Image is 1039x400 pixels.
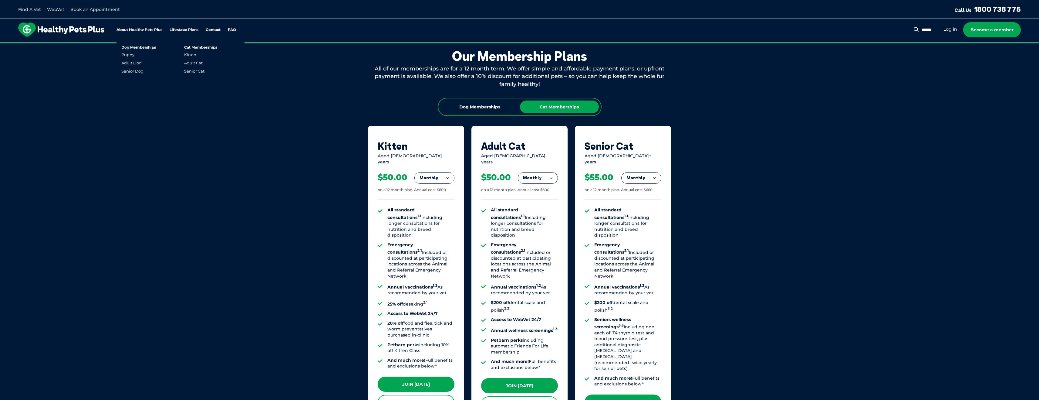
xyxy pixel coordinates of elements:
a: Kitten [184,52,196,57]
a: Puppy [121,52,134,57]
a: WebVet [47,7,64,12]
strong: And much more! [387,357,425,363]
a: Call Us1800 738 775 [954,5,1021,14]
strong: All standard consultations [387,207,421,220]
sup: 3.1 [423,300,427,305]
li: As recommended by your vet [491,283,558,296]
div: Dog Memberships [440,101,519,113]
button: Monthly [622,173,661,183]
li: desexing [387,300,454,307]
div: All of our memberships are for a 12 month term. We offer simple and affordable payment plans, or ... [368,65,671,88]
strong: Petbarn perks [387,342,419,347]
span: Proactive, preventative wellness program designed to keep your pet healthier and happier for longer [406,43,633,48]
div: $50.00 [481,172,511,183]
button: Monthly [415,173,454,183]
sup: 1.1 [417,214,421,218]
a: Senior Cat [184,69,204,74]
a: Senior Dog [121,69,143,74]
strong: Seniors wellness screenings [594,317,631,330]
li: including automatic Friends For Life membership [491,337,558,355]
a: Dog Memberships [121,46,156,49]
sup: 1.2 [536,283,541,288]
a: Adult Dog [121,60,142,66]
li: Included or discounted at participating locations across the Animal and Referral Emergency Network [491,242,558,279]
strong: $200 off [491,300,509,305]
a: Find A Vet [18,7,41,12]
strong: Annual vaccinations [594,284,644,290]
strong: Annual vaccinations [387,284,437,290]
div: Senior Cat [585,140,661,152]
sup: 2.1 [624,249,629,253]
li: Included or discounted at participating locations across the Animal and Referral Emergency Network [594,242,661,279]
div: Aged [DEMOGRAPHIC_DATA] years [481,153,558,165]
div: $50.00 [378,172,407,183]
button: Monthly [518,173,558,183]
li: dental scale and polish [491,300,558,313]
a: Contact [206,28,221,32]
sup: 1.3 [553,327,558,331]
strong: Access to WebVet 24/7 [387,311,438,316]
a: Cat Memberships [184,46,217,49]
strong: $200 off [594,300,612,305]
a: Log in [943,26,957,32]
li: Including longer consultations for nutrition and breed disposition [594,207,661,238]
div: on a 12 month plan. Annual cost $600 [378,187,446,193]
strong: All standard consultations [491,207,525,220]
strong: Emergency consultations [594,242,629,255]
a: About Healthy Pets Plus [116,28,162,32]
strong: All standard consultations [594,207,628,220]
a: Join [DATE] [378,377,454,392]
strong: Emergency consultations [387,242,422,255]
sup: 3.2 [504,306,509,311]
a: Adult Cat [184,60,203,66]
div: Kitten [378,140,454,152]
li: food and flea, tick and worm preventatives purchased in-clinic [387,320,454,338]
span: Call Us [954,7,972,13]
sup: 2.1 [417,249,422,253]
li: Full benefits and exclusions below* [491,359,558,371]
strong: 20% off [387,320,403,326]
div: Our Membership Plans [368,49,671,64]
strong: Access to WebVet 24/7 [491,317,541,322]
strong: 25% off [387,301,403,307]
strong: Petbarn perks [491,337,523,343]
div: on a 12 month plan. Annual cost $600 [481,187,549,193]
div: Aged [DEMOGRAPHIC_DATA]+ years [585,153,661,165]
li: Including longer consultations for nutrition and breed disposition [491,207,558,238]
strong: And much more! [594,375,632,381]
strong: And much more! [491,359,529,364]
div: Adult Cat [481,140,558,152]
a: FAQ [228,28,236,32]
a: Lifestage Plans [170,28,198,32]
div: Aged [DEMOGRAPHIC_DATA] years [378,153,454,165]
sup: 3.2 [608,306,613,311]
sup: 2.1 [521,249,525,253]
a: Join [DATE] [481,378,558,393]
sup: 1.2 [640,283,644,288]
li: As recommended by your vet [387,283,454,296]
sup: 1.1 [624,214,628,218]
a: Book an Appointment [70,7,120,12]
li: Included or discounted at participating locations across the Animal and Referral Emergency Network [387,242,454,279]
sup: 1.1 [521,214,525,218]
div: on a 12 month plan. Annual cost $660. [585,187,653,193]
strong: Annual vaccinations [491,284,541,290]
img: hpp-logo [18,22,104,37]
div: $55.00 [585,172,613,183]
li: Full benefits and exclusions below* [387,357,454,369]
li: including 10% off Kitten Class [387,342,454,354]
sup: 1.2 [433,283,437,288]
strong: Annual wellness screenings [491,328,558,333]
li: Full benefits and exclusions below* [594,375,661,387]
div: Cat Memberships [520,101,599,113]
sup: 3.3 [619,323,624,327]
li: Including one each of: T4 thyroid test and blood pressure test, plus additional diagnostic [MEDIC... [594,317,661,372]
li: dental scale and polish [594,300,661,313]
button: Search [912,26,920,32]
li: As recommended by your vet [594,283,661,296]
strong: Emergency consultations [491,242,525,255]
a: Become a member [963,22,1021,37]
li: Including longer consultations for nutrition and breed disposition [387,207,454,238]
